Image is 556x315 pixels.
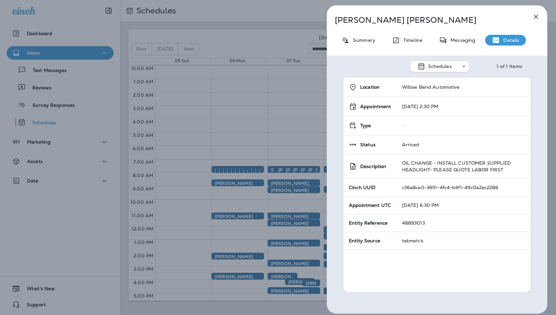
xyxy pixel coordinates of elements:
p: Schedules [428,64,452,69]
p: [PERSON_NAME] [PERSON_NAME] [335,15,517,25]
p: Details [500,37,519,43]
span: Entity Reference [349,220,388,226]
p: Summary [350,37,375,43]
span: Type [360,123,371,129]
td: 48893013 [397,214,531,232]
p: Messaging [447,37,475,43]
span: Status [360,142,376,148]
td: c36a8ce0-3651-4fc4-b4f1-49c0a2ec2286 [397,179,531,196]
span: Location [360,84,380,90]
span: -- [402,123,407,129]
span: Cinch UUID [349,184,376,190]
td: OIL CHANGE - INSTALL CUSTOMER SUPPLIED HEADLIGHT- PLEASE QUOTE LABOR FIRST [397,154,531,179]
td: Willow Bend Automotive [397,78,531,97]
span: Appointment UTC [349,202,391,208]
span: Appointment [360,104,391,109]
td: [DATE] 6:30 PM [397,196,531,214]
td: [DATE] 2:30 PM [397,97,531,116]
td: Arrived [397,135,531,154]
p: Timeline [400,37,422,43]
span: Entity Source [349,238,380,244]
td: tekmetric [397,232,531,250]
div: 1 of 1 Items [497,64,522,69]
span: Description [360,164,387,169]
